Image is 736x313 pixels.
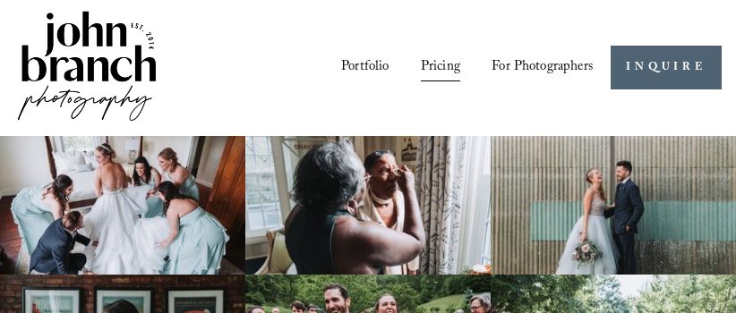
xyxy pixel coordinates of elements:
[421,53,460,82] a: Pricing
[611,46,721,89] a: INQUIRE
[491,136,736,275] img: A bride and groom standing together, laughing, with the bride holding a bouquet in front of a cor...
[14,7,159,128] img: John Branch IV Photography
[492,53,593,82] a: folder dropdown
[245,136,491,275] img: Woman applying makeup to another woman near a window with floral curtains and autumn flowers.
[492,55,593,81] span: For Photographers
[341,53,389,82] a: Portfolio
